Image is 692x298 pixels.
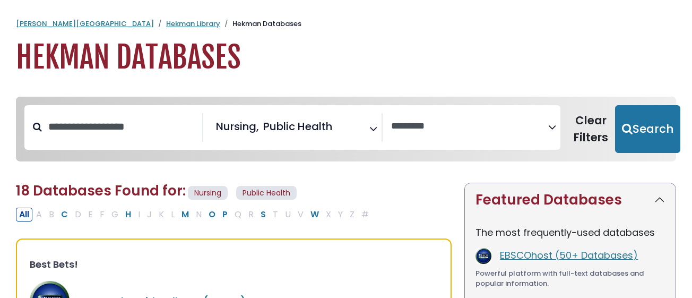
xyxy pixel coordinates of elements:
li: Hekman Databases [220,19,301,29]
textarea: Search [334,124,342,135]
button: Submit for Search Results [615,105,680,153]
button: Filter Results S [257,208,269,222]
button: Filter Results P [219,208,231,222]
button: Featured Databases [465,183,676,217]
li: Nursing [212,118,259,134]
h1: Hekman Databases [16,40,676,75]
nav: Search filters [16,97,676,161]
span: Nursing [188,186,228,200]
span: 18 Databases Found for: [16,181,186,200]
nav: breadcrumb [16,19,676,29]
button: Filter Results H [122,208,134,222]
p: The most frequently-used databases [475,225,665,240]
div: Powerful platform with full-text databases and popular information. [475,268,665,289]
button: Filter Results C [58,208,71,222]
button: Clear Filters [567,105,615,153]
div: Alpha-list to filter by first letter of database name [16,207,373,220]
button: Filter Results W [307,208,322,222]
input: Search database by title or keyword [42,118,202,135]
span: Public Health [236,186,297,200]
textarea: Search [391,121,548,132]
a: [PERSON_NAME][GEOGRAPHIC_DATA] [16,19,154,29]
span: Public Health [263,118,332,134]
a: Hekman Library [166,19,220,29]
span: Nursing [216,118,259,134]
button: Filter Results O [205,208,219,222]
button: Filter Results M [178,208,192,222]
h3: Best Bets! [30,259,438,270]
button: All [16,208,32,222]
li: Public Health [259,118,332,134]
a: EBSCOhost (50+ Databases) [500,249,638,262]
